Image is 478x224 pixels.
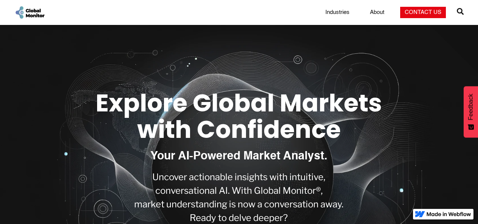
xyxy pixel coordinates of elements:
span:  [457,6,464,17]
img: Made in Webflow [427,212,471,216]
h1: Your AI-Powered Market Analyst. [150,150,327,163]
a: Industries [321,9,354,16]
a: home [14,5,45,19]
a:  [457,5,464,20]
button: Feedback - Show survey [464,86,478,137]
a: About [365,9,389,16]
a: Contact Us [400,7,446,18]
span: Feedback [467,94,474,120]
h1: Explore Global Markets with Confidence [84,90,393,143]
